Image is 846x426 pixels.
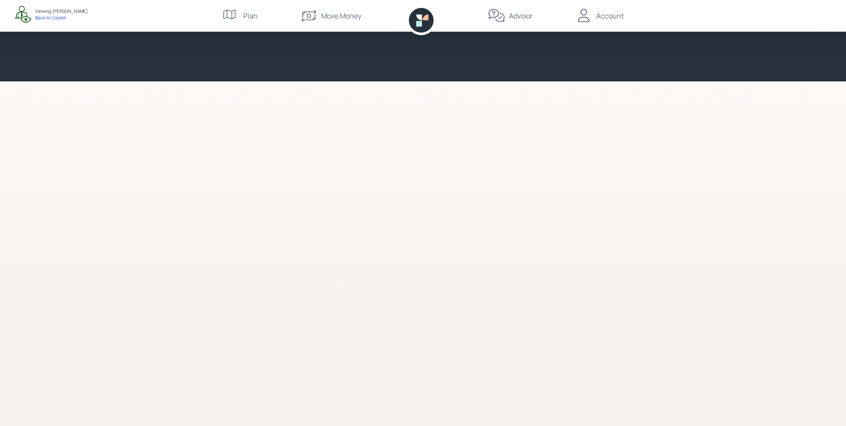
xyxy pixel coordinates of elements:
div: Advisor [509,11,533,21]
img: Retirable loading [412,201,434,222]
div: Account [596,11,624,21]
div: Move Money [321,11,361,21]
div: Back to Copilot [35,15,88,21]
div: Viewing: [PERSON_NAME] [35,8,88,15]
div: Plan [243,11,258,21]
